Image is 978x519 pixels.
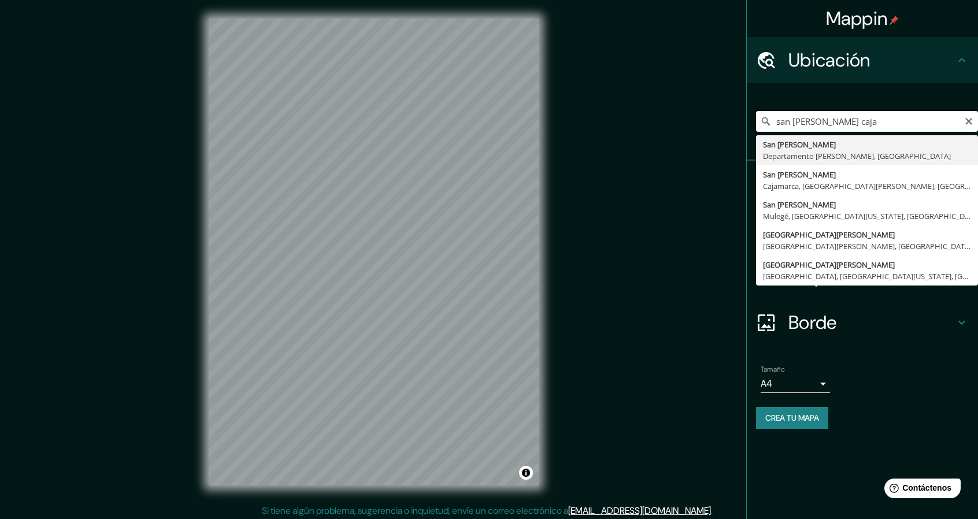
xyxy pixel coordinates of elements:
font: [GEOGRAPHIC_DATA][PERSON_NAME] [763,259,895,270]
font: Borde [788,310,837,335]
button: Activar o desactivar atribución [519,466,533,480]
font: Si tiene algún problema, sugerencia o inquietud, envíe un correo electrónico a [262,505,568,517]
font: San [PERSON_NAME] [763,169,836,180]
div: A4 [761,375,830,393]
button: Crea tu mapa [756,407,828,429]
font: Mappin [826,6,888,31]
div: Ubicación [747,37,978,83]
img: pin-icon.png [890,16,899,25]
font: Crea tu mapa [765,413,819,423]
button: Claro [964,115,973,126]
font: San [PERSON_NAME] [763,199,836,210]
font: . [714,504,717,517]
iframe: Lanzador de widgets de ayuda [875,474,965,506]
div: Disposición [747,253,978,299]
canvas: Mapa [209,18,539,485]
font: A4 [761,377,772,390]
a: [EMAIL_ADDRESS][DOMAIN_NAME] [568,505,711,517]
font: Tamaño [761,365,784,374]
font: Departamento [PERSON_NAME], [GEOGRAPHIC_DATA] [763,151,951,161]
div: Estilo [747,207,978,253]
font: . [713,504,714,517]
div: Borde [747,299,978,346]
font: [GEOGRAPHIC_DATA][PERSON_NAME] [763,229,895,240]
font: Ubicación [788,48,870,72]
input: Elige tu ciudad o zona [756,111,978,132]
font: San [PERSON_NAME] [763,139,836,150]
font: . [711,505,713,517]
div: Patas [747,161,978,207]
